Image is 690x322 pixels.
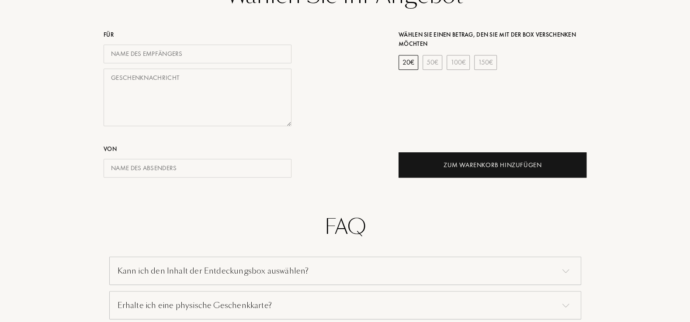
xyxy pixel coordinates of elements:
[562,304,569,308] img: arrow_thin.png
[109,291,581,319] div: Erhalte ich eine physische Geschenkkarte?
[50,212,640,241] h2: FAQ
[423,55,442,70] div: 50 €
[109,257,581,285] div: Kann ich den Inhalt der Entdeckungsbox auswählen?
[104,144,291,154] div: Von
[444,160,541,170] div: Zum Warenkorb hinzufügen
[399,30,586,48] div: Wählen Sie einen Betrag, den Sie mit der Box verschenken möchten
[562,269,569,273] img: arrow_thin.png
[104,45,291,63] input: Name des Empfängers
[104,159,291,178] input: Name des Absenders
[447,55,470,70] div: 100 €
[104,30,291,39] div: Für
[474,55,497,70] div: 150 €
[399,55,418,70] div: 20 €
